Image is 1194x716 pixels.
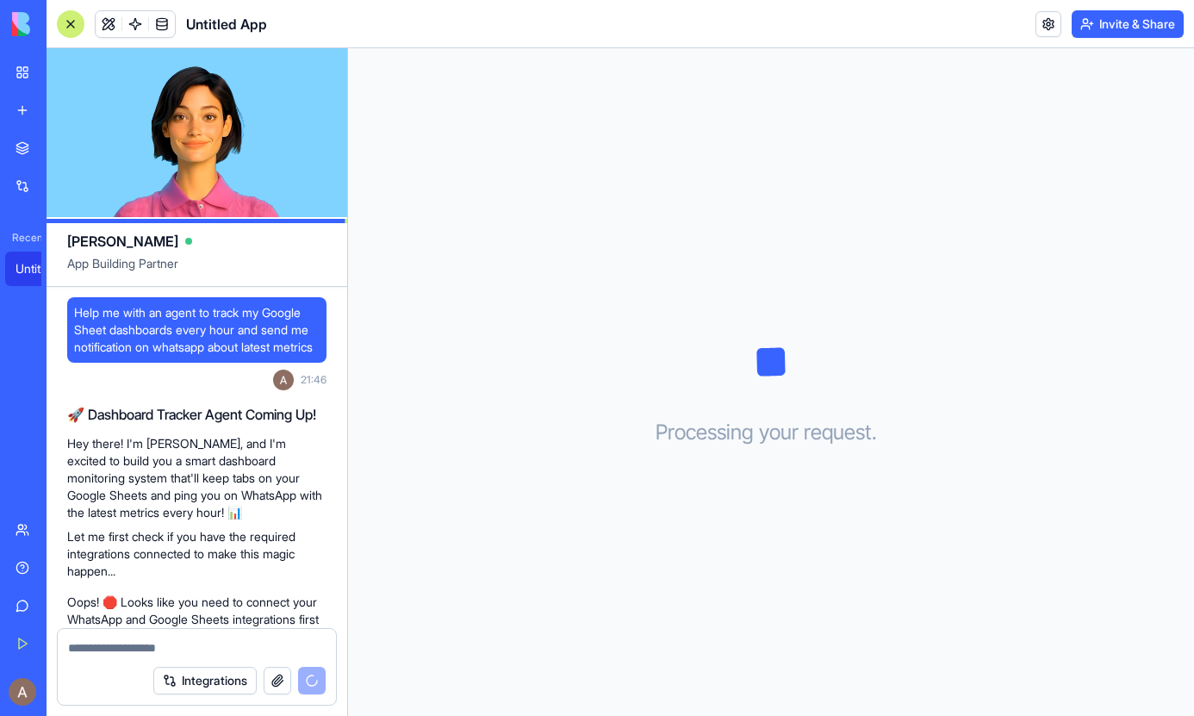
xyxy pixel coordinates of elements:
[67,255,326,286] span: App Building Partner
[12,12,119,36] img: logo
[872,419,877,446] span: .
[186,14,267,34] span: Untitled App
[301,373,326,387] span: 21:46
[67,404,326,425] h2: 🚀 Dashboard Tracker Agent Coming Up!
[67,231,178,252] span: [PERSON_NAME]
[5,231,41,245] span: Recent
[9,678,36,706] img: ACg8ocIO_saGXsYtVDXRv5Z2Ue7Lg-TBD8KGWquSIA93HTerZFakng=s96-c
[5,252,74,286] a: Untitled App
[74,304,320,356] span: Help me with an agent to track my Google Sheet dashboards every hour and send me notification on ...
[67,435,326,521] p: Hey there! I'm [PERSON_NAME], and I'm excited to build you a smart dashboard monitoring system th...
[16,260,64,277] div: Untitled App
[1072,10,1184,38] button: Invite & Share
[67,528,326,580] p: Let me first check if you have the required integrations connected to make this magic happen...
[656,419,887,446] h3: Processing your request
[153,667,257,694] button: Integrations
[67,594,326,663] p: Oops! 🛑 Looks like you need to connect your WhatsApp and Google Sheets integrations first before ...
[273,370,294,390] img: ACg8ocIO_saGXsYtVDXRv5Z2Ue7Lg-TBD8KGWquSIA93HTerZFakng=s96-c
